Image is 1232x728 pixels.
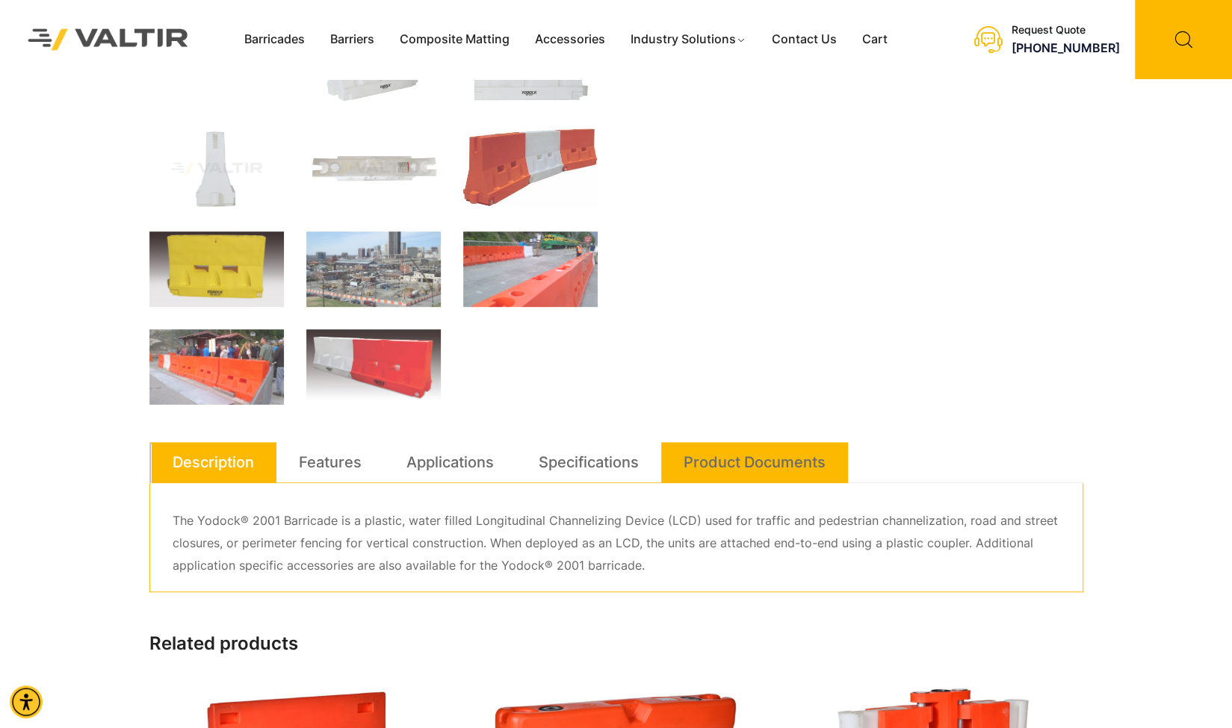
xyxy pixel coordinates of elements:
a: Features [299,442,362,482]
div: Accessibility Menu [10,685,43,718]
h2: Related products [149,633,1083,655]
img: Valtir Rentals [11,12,205,67]
a: Product Documents [684,442,826,482]
a: Description [173,442,254,482]
a: Specifications [539,442,639,482]
img: skagway-yodock-2001.png [149,329,284,405]
a: Composite Matting [387,28,522,51]
a: Barricades [232,28,318,51]
img: yodock-2001-webpage.png [306,231,441,307]
p: The Yodock® 2001 Barricade is a plastic, water filled Longitudinal Channelizing Device (LCD) used... [173,510,1060,577]
div: Request Quote [1012,24,1120,37]
a: Industry Solutions [618,28,759,51]
img: 2001-yellow.png [149,231,284,307]
a: Cart [849,28,900,51]
a: call (888) 496-3625 [1012,40,1120,55]
img: 2001_Nat_Side.jpg [149,128,284,209]
img: bcd1_yodock_2001.jpg [306,329,441,405]
img: skagway-yodock-2001-barricade.png [463,231,598,307]
a: Accessories [522,28,618,51]
a: Barriers [318,28,387,51]
a: Applications [406,442,494,482]
a: Contact Us [759,28,849,51]
img: 2001_Nat_Top.jpg [306,128,441,209]
img: yodock-2001-barrier-7.jpg [463,128,598,207]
